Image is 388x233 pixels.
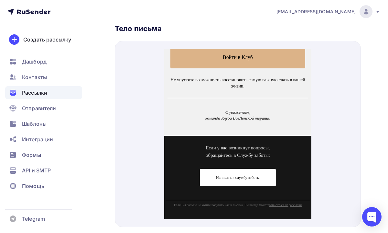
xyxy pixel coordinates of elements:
[22,151,41,159] span: Формы
[5,55,82,68] a: Дашборд
[61,61,86,66] em: С уважением,
[276,8,356,15] span: [EMAIL_ADDRESS][DOMAIN_NAME]
[276,5,380,18] a: [EMAIL_ADDRESS][DOMAIN_NAME]
[1,154,146,158] p: Если Вы больше не хотите получать наши письма, Вы всегда можете
[5,117,82,130] a: Шаблоны
[22,89,47,97] span: Рассылки
[22,73,47,81] span: Контакты
[5,102,82,115] a: Отправители
[41,67,106,72] em: команда Клуба ВсеЛенской терапии
[41,96,106,109] span: Если у вас возникнут вопросы, обращайтесь в Службу заботы:
[5,71,82,84] a: Контакты
[105,154,137,158] a: отписаться от рассылки
[52,126,95,131] span: Написать в службу заботы
[5,86,82,99] a: Рассылки
[22,167,51,174] span: API и SMTP
[22,215,45,223] span: Telegram
[22,182,44,190] span: Помощь
[22,58,47,65] span: Дашборд
[5,28,142,41] p: Не упустите возможность восстановить самую важную связь в вашей жизни.
[22,104,56,112] span: Отправители
[22,120,47,128] span: Шаблоны
[23,36,71,43] div: Создать рассылку
[36,120,112,137] a: Написать в службу заботы
[22,135,53,143] span: Интеграции
[115,24,361,33] div: Тело письма
[5,148,82,161] a: Формы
